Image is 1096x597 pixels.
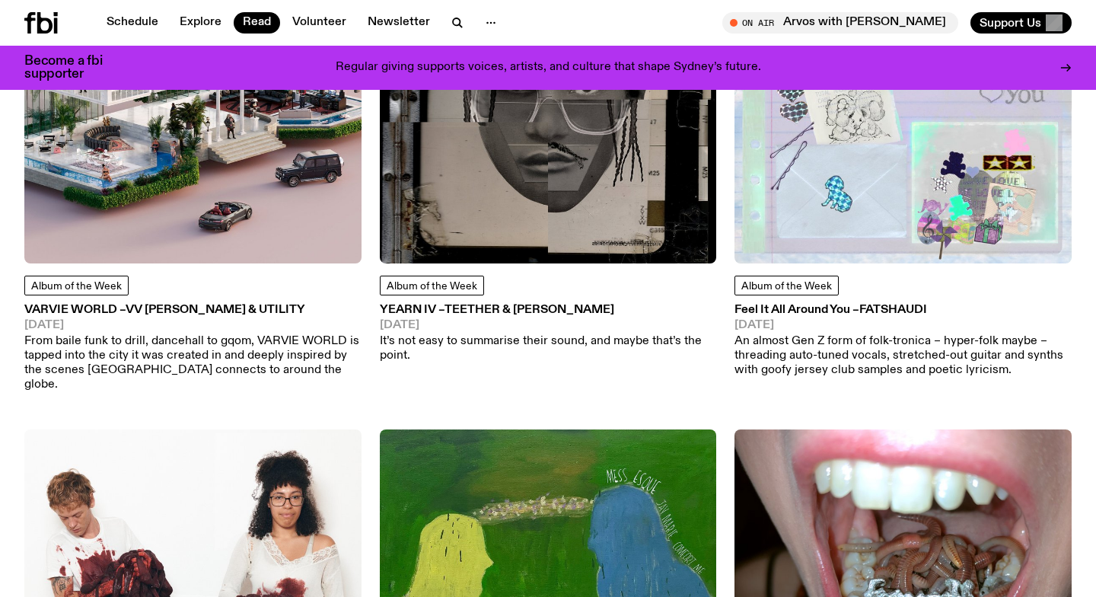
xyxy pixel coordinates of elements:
a: Feel It All Around You –Fatshaudi[DATE]An almost Gen Z form of folk-tronica – hyper-folk maybe – ... [734,305,1072,378]
span: [DATE] [380,320,717,331]
span: Album of the Week [741,281,832,292]
span: Vv [PERSON_NAME] & UTILITY [126,304,305,316]
h3: YEARN IV – [380,305,717,316]
a: Schedule [97,12,167,34]
h3: VARVIE WORLD – [24,305,362,316]
a: Read [234,12,280,34]
h3: Feel It All Around You – [734,305,1072,316]
p: An almost Gen Z form of folk-tronica – hyper-folk maybe – threading auto-tuned vocals, stretched-... [734,334,1072,378]
h3: Become a fbi supporter [24,55,122,81]
button: On AirArvos with [PERSON_NAME] [722,12,958,34]
a: Album of the Week [734,276,839,295]
a: Album of the Week [380,276,484,295]
a: Volunteer [283,12,355,34]
span: Fatshaudi [859,304,927,316]
a: Newsletter [358,12,439,34]
p: It’s not easy to summarise their sound, and maybe that’s the point. [380,334,717,363]
a: YEARN IV –Teether & [PERSON_NAME][DATE]It’s not easy to summarise their sound, and maybe that’s t... [380,305,717,363]
a: Explore [170,12,231,34]
p: Regular giving supports voices, artists, and culture that shape Sydney’s future. [336,61,761,75]
span: [DATE] [734,320,1072,331]
a: VARVIE WORLD –Vv [PERSON_NAME] & UTILITY[DATE]From baile funk to drill, dancehall to gqom, VARVIE... [24,305,362,392]
span: Album of the Week [31,281,122,292]
span: Teether & [PERSON_NAME] [444,304,614,316]
span: Support Us [980,16,1041,30]
p: From baile funk to drill, dancehall to gqom, VARVIE WORLD is tapped into the city it was created ... [24,334,362,393]
a: Album of the Week [24,276,129,295]
span: [DATE] [24,320,362,331]
button: Support Us [970,12,1072,34]
span: Album of the Week [387,281,477,292]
